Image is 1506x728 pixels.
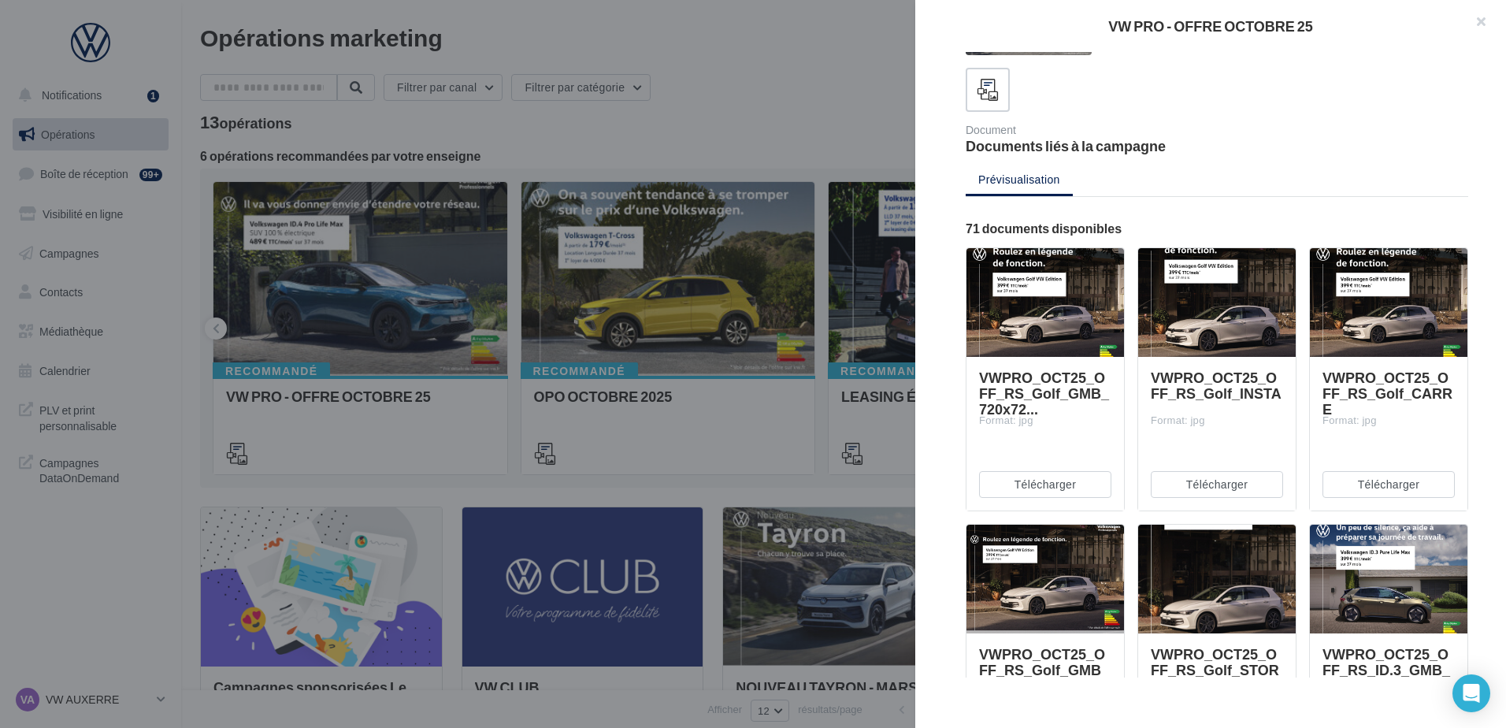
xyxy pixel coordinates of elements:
div: Format: jpg [1151,414,1283,428]
div: Documents liés à la campagne [966,139,1211,153]
span: VWPRO_OCT25_OFF_RS_Golf_CARRE [1322,369,1452,418]
div: Open Intercom Messenger [1452,674,1490,712]
button: Télécharger [1151,471,1283,498]
button: Télécharger [1322,471,1455,498]
span: VWPRO_OCT25_OFF_RS_Golf_GMB [979,645,1105,678]
span: VWPRO_OCT25_OFF_RS_Golf_GMB_720x72... [979,369,1109,418]
div: 71 documents disponibles [966,222,1468,235]
div: Format: jpg [979,414,1111,428]
button: Télécharger [979,471,1111,498]
div: Document [966,124,1211,136]
div: Format: jpg [1322,414,1455,428]
span: VWPRO_OCT25_OFF_RS_ID.3_GMB_720x72... [1322,645,1450,694]
div: VW PRO - OFFRE OCTOBRE 25 [940,19,1481,33]
span: VWPRO_OCT25_OFF_RS_Golf_INSTA [1151,369,1282,402]
span: VWPRO_OCT25_OFF_RS_Golf_STORY [1151,645,1279,694]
